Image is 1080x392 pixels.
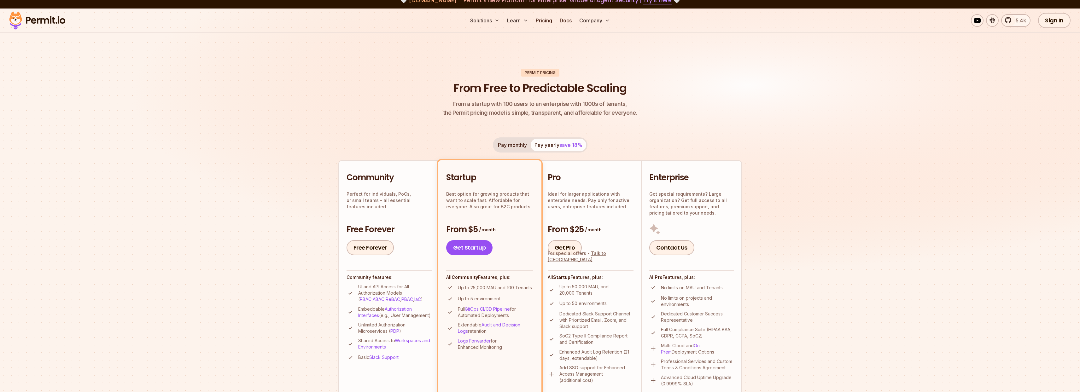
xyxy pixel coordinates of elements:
h4: Community features: [347,274,432,280]
h2: Community [347,172,432,183]
div: For special offers - [548,250,633,263]
h4: All Features, plus: [649,274,734,280]
p: Ideal for larger applications with enterprise needs. Pay only for active users, enterprise featur... [548,191,633,210]
h2: Pro [548,172,633,183]
a: ABAC [373,297,384,302]
strong: Startup [553,274,570,280]
span: / month [585,227,601,233]
p: Unlimited Authorization Microservices ( ) [358,322,432,334]
p: Professional Services and Custom Terms & Conditions Agreement [661,358,734,371]
a: GitOps CI/CD Pipeline [465,306,510,312]
p: Got special requirements? Large organization? Get full access to all features, premium support, a... [649,191,734,216]
button: Pay monthly [494,139,531,151]
p: Embeddable (e.g., User Management) [358,306,432,319]
a: RBAC [360,297,371,302]
h3: Free Forever [347,224,432,235]
span: / month [479,227,495,233]
p: Full for Automated Deployments [458,306,533,319]
a: ReBAC [386,297,400,302]
a: On-Prem [661,343,702,355]
p: Best option for growing products that want to scale fast. Affordable for everyone. Also great for... [446,191,533,210]
button: Learn [505,14,531,27]
span: From a startup with 100 users to an enterprise with 1000s of tenants, [443,100,637,108]
p: Up to 25,000 MAU and 100 Tenants [458,285,532,291]
a: Docs [557,14,574,27]
a: Slack Support [369,355,399,360]
a: Sign In [1038,13,1071,28]
a: Contact Us [649,240,694,255]
p: the Permit pricing model is simple, transparent, and affordable for everyone. [443,100,637,117]
p: Full Compliance Suite (HIPAA BAA, GDPR, CCPA, SoC2) [661,326,734,339]
p: Basic [358,354,399,360]
p: Dedicated Slack Support Channel with Prioritized Email, Zoom, and Slack support [559,311,633,330]
p: SoC2 Type II Compliance Report and Certification [559,333,633,345]
div: Permit Pricing [521,69,559,77]
p: Add SSO support for Enhanced Access Management (additional cost) [559,365,633,383]
p: Dedicated Customer Success Representative [661,311,734,323]
p: Multi-Cloud and Deployment Options [661,343,734,355]
img: Permit logo [6,10,68,31]
h1: From Free to Predictable Scaling [453,80,627,96]
p: Up to 50 environments [559,300,607,307]
p: Shared Access to [358,337,432,350]
a: Logs Forwarder [458,338,491,343]
p: Perfect for individuals, PoCs, or small teams - all essential features included. [347,191,432,210]
a: Audit and Decision Logs [458,322,520,334]
p: Extendable retention [458,322,533,334]
p: Up to 50,000 MAU, and 20,000 Tenants [559,284,633,296]
a: Free Forever [347,240,394,255]
button: Company [577,14,612,27]
a: Authorization Interfaces [358,306,412,318]
a: IaC [414,297,421,302]
p: No limits on MAU and Tenants [661,285,723,291]
p: Up to 5 environment [458,296,500,302]
p: Advanced Cloud Uptime Upgrade (0.9999% SLA) [661,374,734,387]
p: UI and API Access for All Authorization Models ( , , , , ) [358,284,432,303]
a: 5.4k [1001,14,1030,27]
button: Solutions [468,14,502,27]
h3: From $25 [548,224,633,235]
a: Get Startup [446,240,493,255]
h4: All Features, plus: [548,274,633,280]
h2: Enterprise [649,172,734,183]
p: for Enhanced Monitoring [458,338,533,350]
a: PBAC [401,297,413,302]
strong: Community [452,274,478,280]
span: 5.4k [1012,17,1026,24]
p: No limits on projects and environments [661,295,734,308]
strong: Pro [655,274,663,280]
a: Get Pro [548,240,582,255]
h3: From $5 [446,224,533,235]
h4: All Features, plus: [446,274,533,280]
p: Enhanced Audit Log Retention (21 days, extendable) [559,349,633,361]
a: Pricing [533,14,555,27]
a: PDP [390,328,399,334]
h2: Startup [446,172,533,183]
